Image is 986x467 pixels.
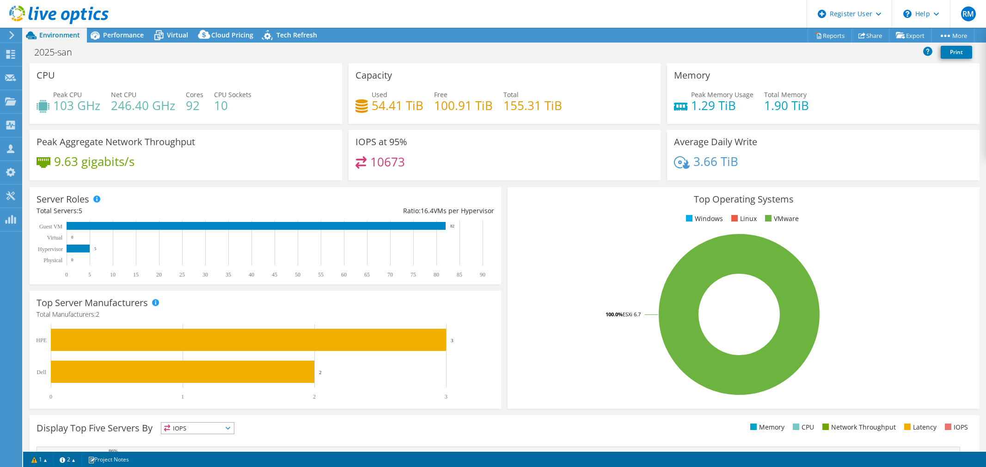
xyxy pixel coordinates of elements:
h4: 92 [186,100,203,111]
text: 3 [451,338,453,343]
text: 35 [226,271,231,278]
li: CPU [790,422,814,432]
text: Guest VM [39,223,62,230]
h3: Top Server Manufacturers [37,298,148,308]
h4: 10673 [370,157,405,167]
h3: Average Daily Write [674,137,757,147]
span: Virtual [167,31,188,39]
a: Export [889,28,932,43]
div: Total Servers: [37,206,265,216]
text: 70 [387,271,393,278]
li: Windows [684,214,723,224]
tspan: ESXi 6.7 [623,311,641,318]
text: 65 [364,271,370,278]
h4: 3.66 TiB [693,156,738,166]
span: Environment [39,31,80,39]
h4: 103 GHz [53,100,100,111]
li: VMware [763,214,799,224]
span: Free [434,90,447,99]
text: 60 [341,271,347,278]
text: 15 [133,271,139,278]
div: Ratio: VMs per Hypervisor [265,206,494,216]
text: Dell [37,369,46,375]
text: 0 [71,235,73,240]
h4: 10 [214,100,251,111]
li: Latency [902,422,937,432]
span: 2 [96,310,99,319]
h4: 100.91 TiB [434,100,493,111]
text: 25 [179,271,185,278]
h3: Server Roles [37,194,89,204]
span: Net CPU [111,90,136,99]
text: 40 [249,271,254,278]
a: 2 [53,454,82,465]
text: 3 [445,393,447,400]
text: 20 [156,271,162,278]
a: Share [851,28,889,43]
text: 82 [450,224,454,228]
a: Project Notes [81,454,135,465]
span: Peak Memory Usage [691,90,753,99]
text: 1 [181,393,184,400]
span: CPU Sockets [214,90,251,99]
text: Virtual [47,234,63,241]
text: 0 [65,271,68,278]
text: Hypervisor [38,246,63,252]
span: Cloud Pricing [211,31,253,39]
text: 0 [71,258,73,262]
h4: 54.41 TiB [372,100,423,111]
text: 0 [49,393,52,400]
text: 55 [318,271,324,278]
span: Used [372,90,387,99]
text: 2 [319,369,322,375]
li: IOPS [943,422,968,432]
span: RM [961,6,976,21]
h3: IOPS at 95% [355,137,407,147]
li: Network Throughput [820,422,896,432]
text: 2 [313,393,316,400]
span: Performance [103,31,144,39]
h3: Peak Aggregate Network Throughput [37,137,195,147]
h3: Memory [674,70,710,80]
a: 1 [25,454,54,465]
a: More [931,28,974,43]
li: Memory [748,422,784,432]
span: Total Memory [764,90,807,99]
text: 85 [457,271,462,278]
span: 16.4 [421,206,434,215]
text: 75 [410,271,416,278]
text: 90 [480,271,485,278]
span: Total [503,90,519,99]
h3: CPU [37,70,55,80]
text: 10 [110,271,116,278]
tspan: 100.0% [606,311,623,318]
text: Physical [43,257,62,264]
text: 5 [94,246,97,251]
text: 80 [434,271,439,278]
h4: 155.31 TiB [503,100,562,111]
span: 5 [79,206,82,215]
text: 30 [202,271,208,278]
svg: \n [903,10,912,18]
span: IOPS [161,423,234,434]
span: Tech Refresh [276,31,317,39]
h3: Top Operating Systems [514,194,972,204]
h3: Capacity [355,70,392,80]
a: Reports [808,28,852,43]
span: Peak CPU [53,90,82,99]
h1: 2025-san [30,47,86,57]
span: Cores [186,90,203,99]
h4: 1.29 TiB [691,100,753,111]
h4: 246.40 GHz [111,100,175,111]
text: 86% [109,448,118,454]
h4: 9.63 gigabits/s [54,156,135,166]
text: 50 [295,271,300,278]
text: HPE [36,337,47,344]
li: Linux [729,214,757,224]
h4: Total Manufacturers: [37,309,494,320]
a: Print [941,46,972,59]
h4: 1.90 TiB [764,100,809,111]
text: 45 [272,271,277,278]
text: 5 [88,271,91,278]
